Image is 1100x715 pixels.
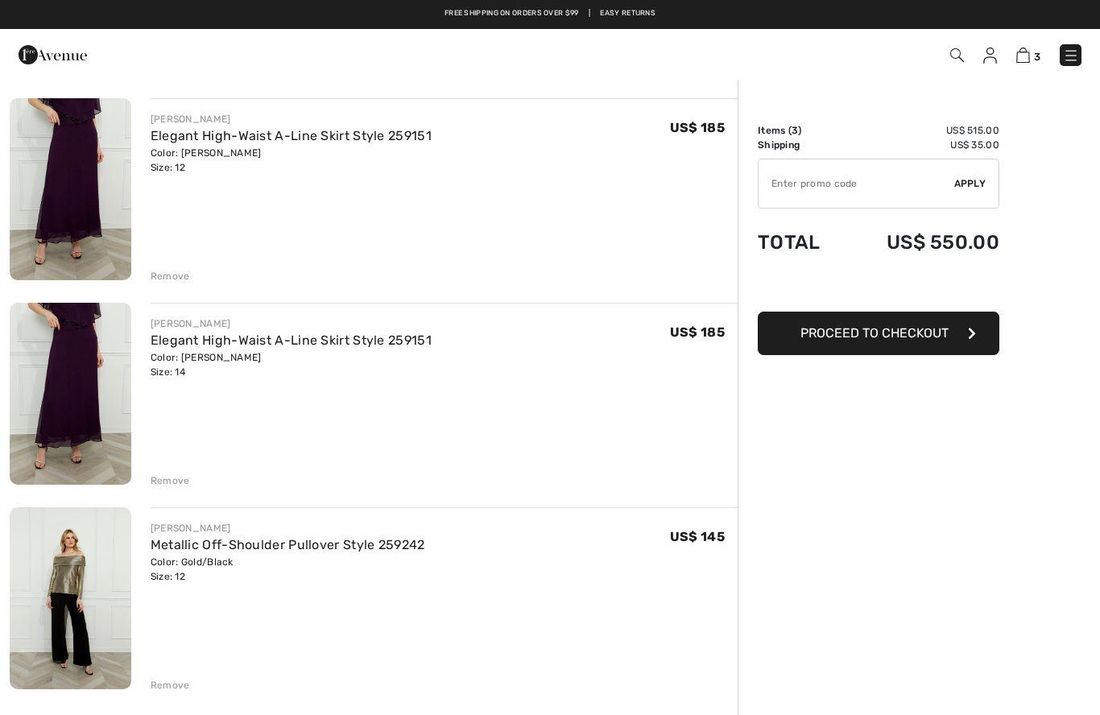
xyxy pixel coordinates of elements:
a: Elegant High-Waist A-Line Skirt Style 259151 [151,333,432,348]
img: Shopping Bag [1016,48,1030,63]
img: Search [950,48,964,62]
span: Apply [954,176,986,191]
div: Remove [151,269,190,283]
div: Remove [151,473,190,488]
iframe: PayPal [758,270,999,306]
td: Shipping [758,138,844,152]
div: Color: [PERSON_NAME] Size: 12 [151,146,432,175]
a: 3 [1016,45,1040,64]
img: 1ère Avenue [19,39,87,71]
span: US$ 185 [670,120,725,135]
div: Color: Gold/Black Size: 12 [151,555,425,584]
a: 1ère Avenue [19,46,87,61]
span: Proceed to Checkout [800,325,949,341]
div: [PERSON_NAME] [151,112,432,126]
img: Metallic Off-Shoulder Pullover Style 259242 [10,507,131,689]
input: Promo code [759,159,954,208]
img: Menu [1063,48,1079,64]
span: US$ 185 [670,324,725,340]
a: Metallic Off-Shoulder Pullover Style 259242 [151,537,425,552]
img: Elegant High-Waist A-Line Skirt Style 259151 [10,98,131,280]
span: | [589,8,590,19]
div: Color: [PERSON_NAME] Size: 14 [151,350,432,379]
div: [PERSON_NAME] [151,521,425,535]
td: US$ 515.00 [844,123,999,138]
span: US$ 145 [670,529,725,544]
td: Total [758,215,844,270]
td: US$ 35.00 [844,138,999,152]
td: Items ( ) [758,123,844,138]
img: Elegant High-Waist A-Line Skirt Style 259151 [10,303,131,485]
span: 3 [792,125,798,136]
a: Free shipping on orders over $99 [445,8,579,19]
a: Elegant High-Waist A-Line Skirt Style 259151 [151,128,432,143]
div: [PERSON_NAME] [151,316,432,331]
a: Easy Returns [600,8,655,19]
img: My Info [983,48,997,64]
div: Remove [151,678,190,692]
span: 3 [1034,51,1040,63]
button: Proceed to Checkout [758,312,999,355]
td: US$ 550.00 [844,215,999,270]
